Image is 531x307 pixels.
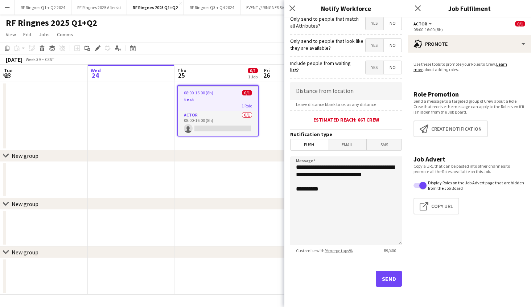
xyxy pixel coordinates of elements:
[242,90,252,95] span: 0/1
[54,30,76,39] a: Comms
[515,21,525,26] span: 0/1
[366,39,383,52] span: Yes
[71,0,127,15] button: RF Ringnes 2025 Afterski
[127,0,184,15] button: RF Ringnes 2025 Q1+Q2
[290,131,402,138] h3: Notification type
[384,17,402,30] span: No
[6,31,16,38] span: View
[408,35,531,53] div: Promote
[45,57,54,62] div: CEST
[263,71,270,79] span: 26
[325,248,353,253] a: %merge tags%
[384,61,402,74] span: No
[413,120,488,137] button: Create notification
[376,271,402,287] button: Send
[413,98,525,115] p: Send a message to a targeted group of Crew about a Role. Crew that receive the message can apply ...
[408,4,531,13] h3: Job Fulfilment
[427,180,525,191] label: Display Roles on the Job Advert page that are hidden from the Job Board
[23,31,32,38] span: Edit
[6,17,97,28] h1: RF Ringnes 2025 Q1+Q2
[24,57,42,62] span: Week 39
[240,0,323,15] button: EVENT // RINGNES SALGSKONFERANSE
[242,103,252,109] span: 1 Role
[290,116,402,123] div: Estimated reach: 667 crew
[20,30,34,39] a: Edit
[328,139,367,150] span: Email
[36,30,53,39] a: Jobs
[91,67,101,74] span: Wed
[178,111,258,136] app-card-role: Actor0/108:00-16:00 (8h)
[248,74,258,79] div: 1 Job
[291,139,328,150] span: Push
[290,248,358,253] span: Customise with
[15,0,71,15] button: RF Ringnes Q1 + Q2 2024
[413,163,525,174] p: Copy a URL that can be pasted into other channels to promote all the Roles available on this Job.
[264,67,270,74] span: Fri
[413,21,433,26] button: Actor
[177,85,259,136] app-job-card: 08:00-16:00 (8h)0/1test1 RoleActor0/108:00-16:00 (8h)
[413,61,507,72] a: Learn more
[4,67,12,74] span: Tue
[90,71,101,79] span: 24
[178,96,258,103] h3: test
[248,68,258,73] span: 0/1
[6,56,22,63] div: [DATE]
[39,31,50,38] span: Jobs
[290,60,353,73] label: Include people from waiting list?
[177,67,186,74] span: Thu
[413,198,459,214] button: Copy Url
[12,152,38,159] div: New group
[366,17,383,30] span: Yes
[176,71,186,79] span: 25
[290,102,382,107] span: Leave distance blank to set as any distance
[290,16,362,29] label: Only send to people that match all Attributes?
[413,90,525,98] h3: Role Promotion
[57,31,73,38] span: Comms
[413,61,525,72] p: Use these tools to promote your Roles to Crew. about adding roles.
[12,200,38,208] div: New group
[384,39,402,52] span: No
[290,38,365,51] label: Only send to people that look like they are available?
[184,0,240,15] button: RF Ringnes Q3 + Q4 2024
[413,27,525,32] div: 08:00-16:00 (8h)
[12,249,38,256] div: New group
[284,4,408,13] h3: Notify Workforce
[3,30,19,39] a: View
[378,248,402,253] span: 89 / 400
[184,90,213,95] span: 08:00-16:00 (8h)
[413,155,525,163] h3: Job Advert
[413,21,427,26] span: Actor
[366,61,383,74] span: Yes
[367,139,402,150] span: SMS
